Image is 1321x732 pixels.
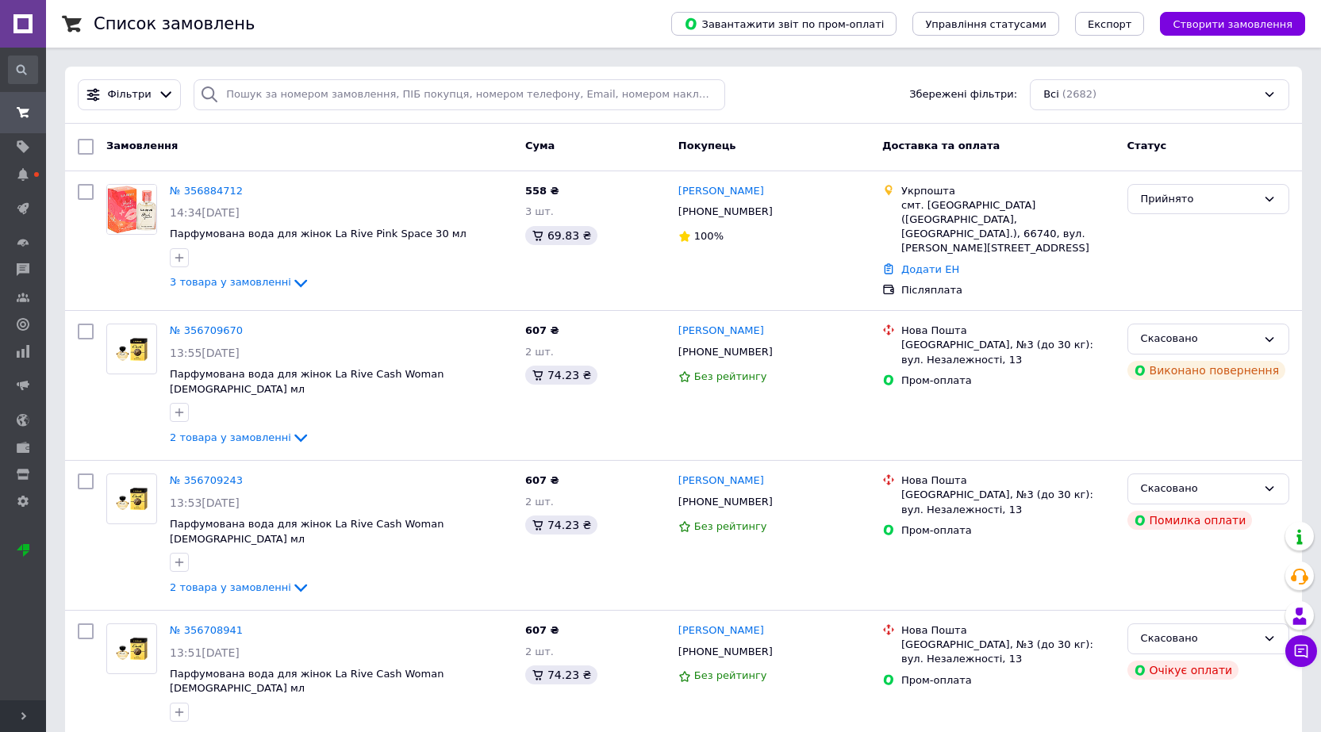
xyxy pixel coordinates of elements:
[901,673,1115,688] div: Пром-оплата
[170,324,243,336] a: № 356709670
[108,87,152,102] span: Фільтри
[1043,87,1059,102] span: Всі
[107,634,156,664] img: Фото товару
[525,346,554,358] span: 2 шт.
[678,184,764,199] a: [PERSON_NAME]
[107,485,156,514] img: Фото товару
[678,623,764,638] a: [PERSON_NAME]
[901,184,1115,198] div: Укрпошта
[194,79,725,110] input: Пошук за номером замовлення, ПІБ покупця, номером телефону, Email, номером накладної
[525,366,597,385] div: 74.23 ₴
[678,140,736,151] span: Покупець
[170,474,243,486] a: № 356709243
[525,646,554,657] span: 2 шт.
[1127,140,1167,151] span: Статус
[694,669,767,681] span: Без рейтингу
[170,228,467,240] a: Парфумована вода для жінок La Rive Pink Space 30 мл
[170,624,243,636] a: № 356708941
[678,205,773,217] span: [PHONE_NUMBER]
[901,374,1115,388] div: Пром-оплата
[901,523,1115,538] div: Пром-оплата
[525,665,597,684] div: 74.23 ₴
[909,87,1017,102] span: Збережені фільтри:
[882,140,1000,151] span: Доставка та оплата
[901,198,1115,256] div: смт. [GEOGRAPHIC_DATA] ([GEOGRAPHIC_DATA], [GEOGRAPHIC_DATA].), 66740, вул. [PERSON_NAME][STREET_...
[1141,331,1257,347] div: Скасовано
[901,338,1115,366] div: [GEOGRAPHIC_DATA], №3 (до 30 кг): вул. Незалежності, 13
[170,496,240,509] span: 13:53[DATE]
[684,17,884,31] span: Завантажити звіт по пром-оплаті
[671,12,897,36] button: Завантажити звіт по пром-оплаті
[912,12,1059,36] button: Управління статусами
[678,473,764,489] a: [PERSON_NAME]
[170,668,444,695] a: Парфумована вода для жінок La Rive Cash Woman [DEMOGRAPHIC_DATA] мл
[525,496,554,508] span: 2 шт.
[107,185,156,234] img: Фото товару
[901,263,959,275] a: Додати ЕН
[170,347,240,359] span: 13:55[DATE]
[1088,18,1132,30] span: Експорт
[901,324,1115,338] div: Нова Пошта
[678,496,773,508] span: [PHONE_NUMBER]
[170,276,310,288] a: 3 товара у замовленні
[106,324,157,374] a: Фото товару
[170,368,444,395] a: Парфумована вода для жінок La Rive Cash Woman [DEMOGRAPHIC_DATA] мл
[1141,191,1257,208] div: Прийнято
[1285,635,1317,667] button: Чат з покупцем
[901,488,1115,516] div: [GEOGRAPHIC_DATA], №3 (до 30 кг): вул. Незалежності, 13
[1127,661,1239,680] div: Очікує оплати
[1127,511,1253,530] div: Помилка оплати
[1062,88,1096,100] span: (2682)
[901,638,1115,666] div: [GEOGRAPHIC_DATA], №3 (до 30 кг): вул. Незалежності, 13
[901,623,1115,638] div: Нова Пошта
[1141,481,1257,497] div: Скасовано
[106,623,157,674] a: Фото товару
[107,335,156,364] img: Фото товару
[525,474,559,486] span: 607 ₴
[694,520,767,532] span: Без рейтингу
[901,473,1115,488] div: Нова Пошта
[525,226,597,245] div: 69.83 ₴
[1173,18,1292,30] span: Створити замовлення
[678,346,773,358] span: [PHONE_NUMBER]
[170,206,240,219] span: 14:34[DATE]
[170,581,310,593] a: 2 товара у замовленні
[525,624,559,636] span: 607 ₴
[170,185,243,197] a: № 356884712
[170,581,291,593] span: 2 товара у замовленні
[170,277,291,289] span: 3 товара у замовленні
[1141,630,1257,647] div: Скасовано
[678,646,773,657] span: [PHONE_NUMBER]
[106,473,157,524] a: Фото товару
[1075,12,1145,36] button: Експорт
[1160,12,1305,36] button: Створити замовлення
[694,370,767,382] span: Без рейтингу
[901,283,1115,297] div: Післяплата
[94,14,255,33] h1: Список замовлень
[525,205,554,217] span: 3 шт.
[1127,361,1286,380] div: Виконано повернення
[170,431,291,443] span: 2 товара у замовленні
[525,515,597,535] div: 74.23 ₴
[106,140,178,151] span: Замовлення
[170,518,444,545] a: Парфумована вода для жінок La Rive Cash Woman [DEMOGRAPHIC_DATA] мл
[525,185,559,197] span: 558 ₴
[106,184,157,235] a: Фото товару
[525,324,559,336] span: 607 ₴
[170,646,240,659] span: 13:51[DATE]
[925,18,1046,30] span: Управління статусами
[694,230,724,242] span: 100%
[1144,17,1305,29] a: Створити замовлення
[170,431,310,443] a: 2 товара у замовленні
[525,140,555,151] span: Cума
[678,324,764,339] a: [PERSON_NAME]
